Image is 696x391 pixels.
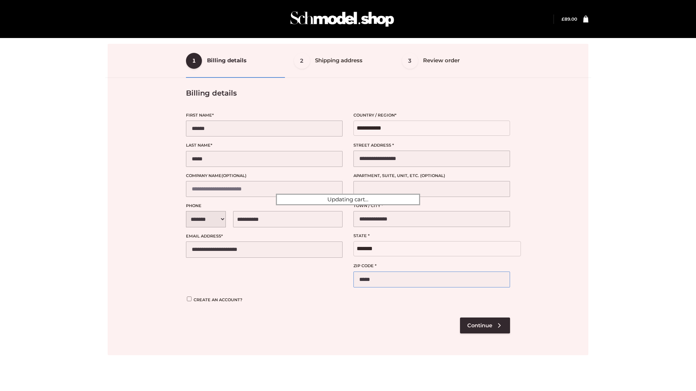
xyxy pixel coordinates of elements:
span: £ [562,16,564,22]
a: £89.00 [562,16,577,22]
bdi: 89.00 [562,16,577,22]
div: Updating cart... [276,194,420,205]
img: Schmodel Admin 964 [288,5,397,33]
